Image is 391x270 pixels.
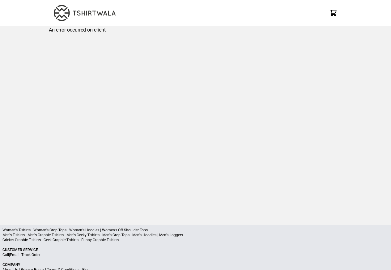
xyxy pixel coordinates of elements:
[2,247,389,252] p: Customer Service
[2,233,389,238] p: Men's T-shirts | Men's Graphic T-shirts | Men's Geeky T-shirts | Men's Crop Tops | Men's Hoodies ...
[21,253,40,257] a: Track Order
[2,238,389,242] p: Cricket Graphic T-shirts | Geek Graphic T-shirts | Funny Graphic T-shirts |
[2,252,389,257] p: | |
[2,228,389,233] p: Women's T-shirts | Women's Crop Tops | Women's Hoodies | Women's Off Shoulder Tops
[10,253,19,257] a: Email
[54,5,116,21] img: TW-LOGO-400-104.png
[49,26,342,34] p: An error occurred on client
[2,253,9,257] a: Call
[2,262,389,267] p: Company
